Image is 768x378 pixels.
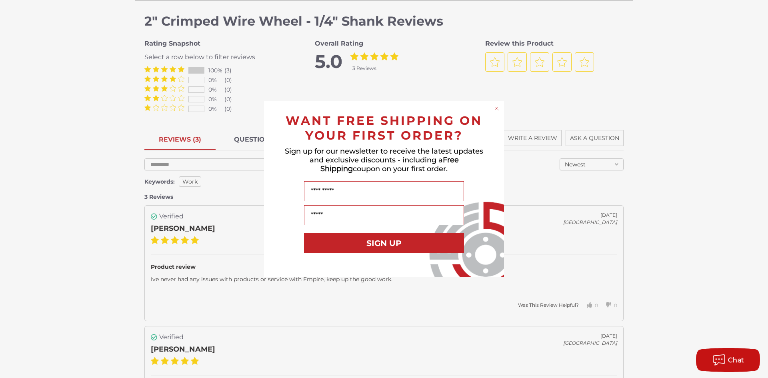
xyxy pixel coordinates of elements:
button: Chat [696,348,760,372]
span: Chat [728,356,744,364]
span: Sign up for our newsletter to receive the latest updates and exclusive discounts - including a co... [285,147,483,173]
span: Free Shipping [320,156,459,173]
button: Close dialog [493,104,501,112]
button: SIGN UP [304,233,464,253]
span: WANT FREE SHIPPING ON YOUR FIRST ORDER? [286,113,482,143]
